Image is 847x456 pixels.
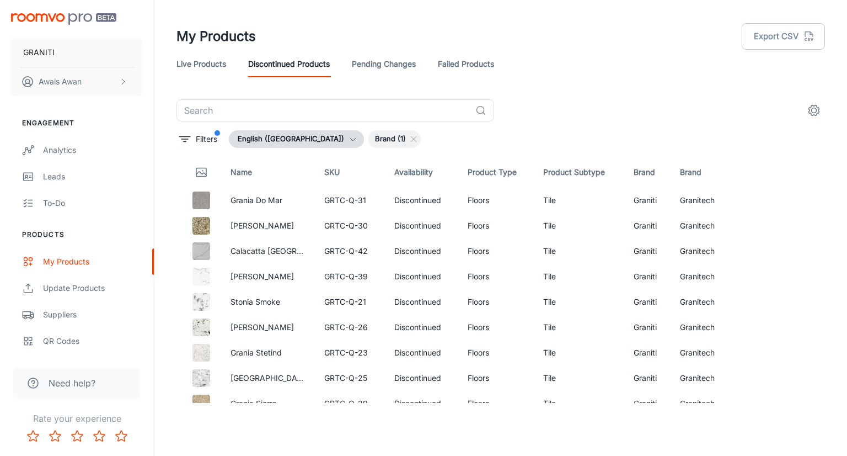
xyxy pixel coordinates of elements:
[22,425,44,447] button: Rate 1 star
[625,188,671,213] td: Graniti
[803,99,825,121] button: settings
[459,365,535,391] td: Floors
[88,425,110,447] button: Rate 4 star
[315,340,385,365] td: GRTC-Q-23
[625,391,671,416] td: Graniti
[230,348,282,357] a: Grania Stetind
[385,289,459,315] td: Discontinued
[742,23,825,50] button: Export CSV
[176,99,471,121] input: Search
[534,188,625,213] td: Tile
[176,26,256,46] h1: My Products
[671,188,731,213] td: Granitech
[385,213,459,238] td: Discontinued
[671,289,731,315] td: Granitech
[49,377,95,390] span: Need help?
[230,221,294,230] a: [PERSON_NAME]
[43,171,143,183] div: Leads
[110,425,132,447] button: Rate 5 star
[534,340,625,365] td: Tile
[671,315,731,340] td: Granitech
[385,365,459,391] td: Discontinued
[43,282,143,294] div: Update Products
[671,365,731,391] td: Granitech
[385,391,459,416] td: Discontinued
[671,264,731,289] td: Granitech
[176,130,220,148] button: filter
[671,238,731,264] td: Granitech
[230,297,280,306] a: Stonia Smoke
[625,365,671,391] td: Graniti
[459,391,535,416] td: Floors
[671,340,731,365] td: Granitech
[230,272,294,281] a: [PERSON_NAME]
[534,213,625,238] td: Tile
[459,315,535,340] td: Floors
[11,13,116,25] img: Roomvo PRO Beta
[229,130,364,148] button: English ([GEOGRAPHIC_DATA])
[459,188,535,213] td: Floors
[23,46,55,59] p: GRANITI
[195,166,208,179] svg: Thumbnail
[671,157,731,188] th: Brand
[43,335,143,347] div: QR Codes
[43,197,143,209] div: To-do
[315,391,385,416] td: GRTC-Q-29
[230,322,294,332] a: [PERSON_NAME]
[459,238,535,264] td: Floors
[459,340,535,365] td: Floors
[625,157,671,188] th: Brand
[248,51,330,77] a: Discontinued Products
[315,157,385,188] th: SKU
[625,315,671,340] td: Graniti
[671,213,731,238] td: Granitech
[9,412,145,425] p: Rate your experience
[11,38,143,67] button: GRANITI
[315,213,385,238] td: GRTC-Q-30
[459,289,535,315] td: Floors
[230,195,282,205] a: Grania Do Mar
[315,238,385,264] td: GRTC-Q-42
[385,157,459,188] th: Availability
[44,425,66,447] button: Rate 2 star
[625,238,671,264] td: Graniti
[459,264,535,289] td: Floors
[230,246,346,256] a: Calacatta [GEOGRAPHIC_DATA]
[534,315,625,340] td: Tile
[315,264,385,289] td: GRTC-Q-39
[315,289,385,315] td: GRTC-Q-21
[230,373,309,383] a: [GEOGRAPHIC_DATA]
[625,213,671,238] td: Graniti
[385,315,459,340] td: Discontinued
[385,340,459,365] td: Discontinued
[11,67,143,96] button: Awais Awan
[459,213,535,238] td: Floors
[315,188,385,213] td: GRTC-Q-31
[196,133,217,145] p: Filters
[534,391,625,416] td: Tile
[43,309,143,321] div: Suppliers
[625,264,671,289] td: Graniti
[230,399,277,408] a: Grania Sierra
[66,425,88,447] button: Rate 3 star
[671,391,731,416] td: Granitech
[176,51,226,77] a: Live Products
[534,157,625,188] th: Product Subtype
[43,256,143,268] div: My Products
[385,188,459,213] td: Discontinued
[625,340,671,365] td: Graniti
[534,289,625,315] td: Tile
[459,157,535,188] th: Product Type
[43,144,143,156] div: Analytics
[222,157,316,188] th: Name
[385,238,459,264] td: Discontinued
[438,51,494,77] a: Failed Products
[315,315,385,340] td: GRTC-Q-26
[534,264,625,289] td: Tile
[352,51,416,77] a: Pending Changes
[39,76,82,88] p: Awais Awan
[385,264,459,289] td: Discontinued
[625,289,671,315] td: Graniti
[534,238,625,264] td: Tile
[368,134,412,145] span: Brand (1)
